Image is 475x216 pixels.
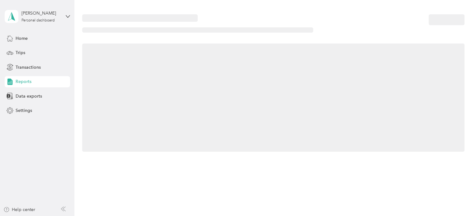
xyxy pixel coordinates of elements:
[16,78,31,85] span: Reports
[3,206,35,213] button: Help center
[440,181,475,216] iframe: Everlance-gr Chat Button Frame
[16,35,28,42] span: Home
[16,49,25,56] span: Trips
[16,64,41,71] span: Transactions
[21,10,60,16] div: [PERSON_NAME]
[16,107,32,114] span: Settings
[16,93,42,99] span: Data exports
[21,19,55,22] div: Personal dashboard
